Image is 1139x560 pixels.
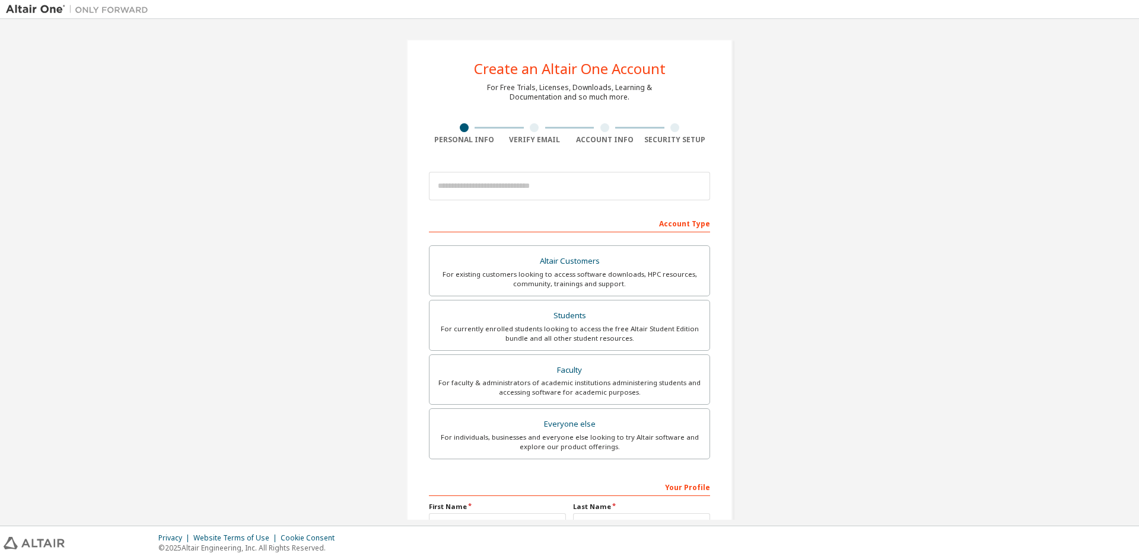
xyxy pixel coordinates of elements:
div: Verify Email [499,135,570,145]
div: For existing customers looking to access software downloads, HPC resources, community, trainings ... [437,270,702,289]
div: Privacy [158,533,193,543]
label: First Name [429,502,566,511]
div: Students [437,308,702,324]
img: altair_logo.svg [4,537,65,549]
div: For faculty & administrators of academic institutions administering students and accessing softwa... [437,378,702,397]
div: Account Info [569,135,640,145]
div: For individuals, businesses and everyone else looking to try Altair software and explore our prod... [437,433,702,452]
div: Everyone else [437,416,702,433]
img: Altair One [6,4,154,15]
div: For Free Trials, Licenses, Downloads, Learning & Documentation and so much more. [487,83,652,102]
div: Website Terms of Use [193,533,281,543]
div: Altair Customers [437,253,702,270]
div: Faculty [437,362,702,379]
div: Create an Altair One Account [474,62,666,76]
div: Account Type [429,213,710,232]
div: Cookie Consent [281,533,342,543]
div: Security Setup [640,135,711,145]
div: For currently enrolled students looking to access the free Altair Student Edition bundle and all ... [437,324,702,343]
label: Last Name [573,502,710,511]
p: © 2025 Altair Engineering, Inc. All Rights Reserved. [158,543,342,553]
div: Your Profile [429,477,710,496]
div: Personal Info [429,135,499,145]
